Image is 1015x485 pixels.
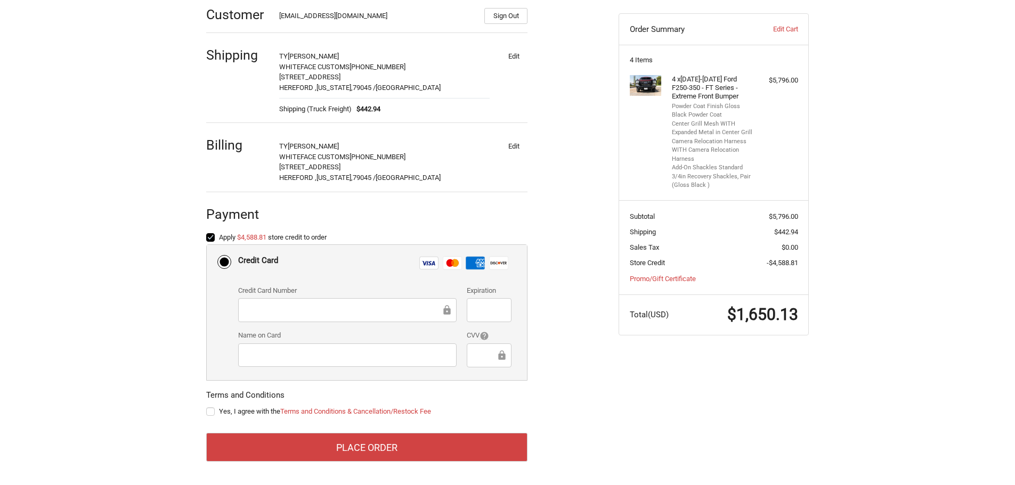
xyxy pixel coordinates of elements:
[279,174,316,182] span: HEREFORD ,
[279,11,474,24] div: [EMAIL_ADDRESS][DOMAIN_NAME]
[484,8,527,24] button: Sign Out
[279,52,288,60] span: TY
[238,330,457,341] label: Name on Card
[376,84,441,92] span: [GEOGRAPHIC_DATA]
[279,142,288,150] span: TY
[727,305,798,324] span: $1,650.13
[279,63,350,71] span: WHITEFACE CUSTOMS
[237,233,266,241] a: $4,588.81
[756,75,798,86] div: $5,796.00
[467,285,511,296] label: Expiration
[206,206,269,223] h2: Payment
[238,252,278,269] div: Credit Card
[288,142,339,150] span: [PERSON_NAME]
[238,285,457,296] label: Credit Card Number
[500,48,527,63] button: Edit
[206,389,285,406] legend: Terms and Conditions
[353,174,376,182] span: 79045 /
[630,24,745,35] h3: Order Summary
[350,63,405,71] span: [PHONE_NUMBER]
[672,163,753,190] li: Add-On Shackles Standard 3/4in Recovery Shackles, Pair (Gloss Black )
[630,275,696,283] a: Promo/Gift Certificate
[352,104,381,114] span: $442.94
[316,84,353,92] span: [US_STATE],
[206,6,269,23] h2: Customer
[279,153,350,161] span: WHITEFACE CUSTOMS
[630,259,665,267] span: Store Credit
[630,56,798,64] h3: 4 Items
[630,228,656,236] span: Shipping
[206,47,269,63] h2: Shipping
[630,310,669,319] span: Total (USD)
[280,407,431,415] a: Terms and Conditions & Cancellation/Restock Fee
[767,259,798,267] span: -$4,588.81
[672,137,753,164] li: Camera Relocation Harness WITH Camera Relocation Harness
[288,52,339,60] span: [PERSON_NAME]
[745,24,798,35] a: Edit Cart
[350,153,405,161] span: [PHONE_NUMBER]
[279,104,352,114] span: Shipping (Truck Freight)
[500,138,527,153] button: Edit
[206,233,527,242] label: Apply store credit to order
[962,434,1015,485] iframe: Chat Widget
[672,75,753,101] h4: 4 x [DATE]-[DATE] Ford F250-350 - FT Series - Extreme Front Bumper
[630,243,659,251] span: Sales Tax
[206,433,527,462] button: Place Order
[774,228,798,236] span: $442.94
[316,174,353,182] span: [US_STATE],
[279,84,316,92] span: HEREFORD ,
[206,137,269,153] h2: Billing
[279,73,340,81] span: [STREET_ADDRESS]
[672,120,753,137] li: Center Grill Mesh WITH Expanded Metal in Center Grill
[376,174,441,182] span: [GEOGRAPHIC_DATA]
[672,102,753,120] li: Powder Coat Finish Gloss Black Powder Coat
[782,243,798,251] span: $0.00
[219,407,431,415] span: Yes, I agree with the
[353,84,376,92] span: 79045 /
[279,163,340,171] span: [STREET_ADDRESS]
[630,212,655,220] span: Subtotal
[769,212,798,220] span: $5,796.00
[467,330,511,341] label: CVV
